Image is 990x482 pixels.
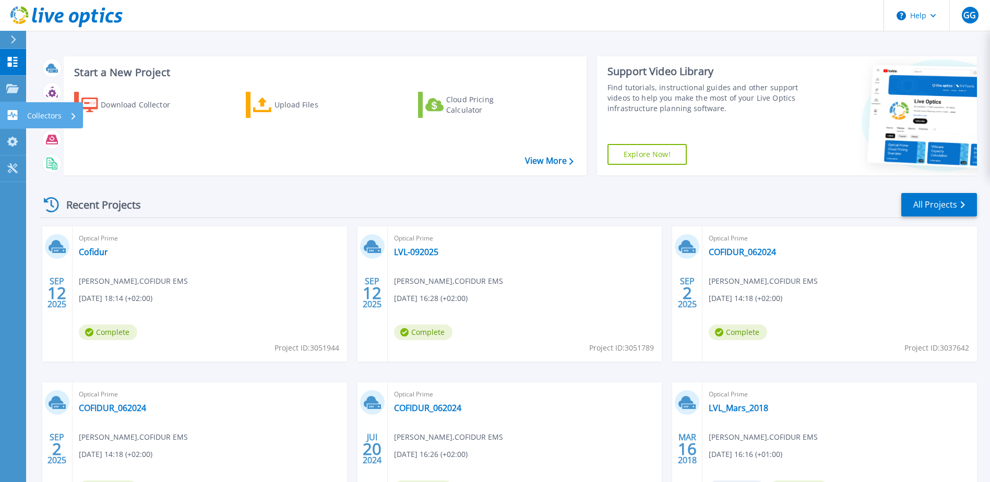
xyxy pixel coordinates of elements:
span: [DATE] 16:16 (+01:00) [709,449,782,460]
span: Optical Prime [709,389,971,400]
a: Cofidur [79,247,108,257]
a: Download Collector [74,92,190,118]
span: [DATE] 16:26 (+02:00) [394,449,468,460]
span: [PERSON_NAME] , COFIDUR EMS [79,431,188,443]
span: [PERSON_NAME] , COFIDUR EMS [79,275,188,287]
span: 20 [363,444,381,453]
span: [DATE] 14:18 (+02:00) [709,293,782,304]
span: [PERSON_NAME] , COFIDUR EMS [709,431,818,443]
span: Complete [79,324,137,340]
a: View More [525,156,574,166]
span: Project ID: 3051944 [275,342,339,354]
span: Optical Prime [79,389,341,400]
span: 12 [47,288,66,297]
div: MAR 2018 [677,430,697,468]
span: Optical Prime [709,233,971,244]
span: Project ID: 3037642 [904,342,969,354]
div: Recent Projects [40,192,155,218]
span: Optical Prime [394,233,656,244]
div: Support Video Library [607,65,801,78]
a: LVL-092025 [394,247,438,257]
div: SEP 2025 [362,274,382,312]
span: 12 [363,288,381,297]
a: All Projects [901,193,977,216]
span: [PERSON_NAME] , COFIDUR EMS [709,275,818,287]
a: Explore Now! [607,144,687,165]
span: [DATE] 16:28 (+02:00) [394,293,468,304]
span: 16 [678,444,697,453]
a: Cloud Pricing Calculator [418,92,534,118]
span: 2 [52,444,62,453]
span: GG [963,11,976,19]
span: Optical Prime [394,389,656,400]
div: JUI 2024 [362,430,382,468]
div: SEP 2025 [47,274,67,312]
a: COFIDUR_062024 [709,247,776,257]
div: Find tutorials, instructional guides and other support videos to help you make the most of your L... [607,82,801,114]
a: COFIDUR_062024 [394,403,461,413]
span: Optical Prime [79,233,341,244]
span: Complete [394,324,452,340]
a: COFIDUR_062024 [79,403,146,413]
span: Project ID: 3051789 [589,342,654,354]
span: [DATE] 18:14 (+02:00) [79,293,152,304]
span: [PERSON_NAME] , COFIDUR EMS [394,275,503,287]
p: Collectors [27,102,62,129]
a: Upload Files [246,92,362,118]
span: [PERSON_NAME] , COFIDUR EMS [394,431,503,443]
a: LVL_Mars_2018 [709,403,768,413]
span: [DATE] 14:18 (+02:00) [79,449,152,460]
div: Cloud Pricing Calculator [446,94,530,115]
span: Complete [709,324,767,340]
div: SEP 2025 [47,430,67,468]
div: SEP 2025 [677,274,697,312]
div: Upload Files [275,94,358,115]
span: 2 [683,288,692,297]
h3: Start a New Project [74,67,573,78]
div: Download Collector [101,94,184,115]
